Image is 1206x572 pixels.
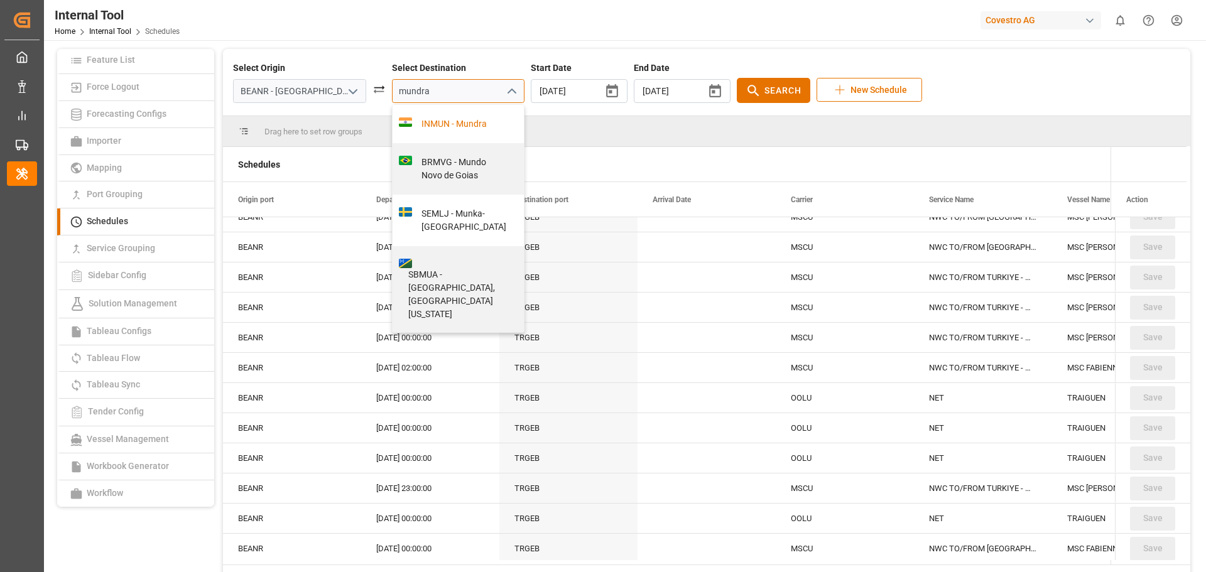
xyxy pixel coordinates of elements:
[981,11,1101,30] div: Covestro AG
[223,534,361,563] div: BEANR
[914,232,1052,262] div: NWC TO/FROM [GEOGRAPHIC_DATA]
[361,443,499,473] div: [DATE] 00:00:00
[914,473,1052,503] div: NWC TO/FROM TURKIYE - MARMARA SERVICE
[914,323,1052,352] div: NWC TO/FROM TURKIYE - MARMARA SERVICE
[499,413,638,443] div: TRGEB
[1052,413,1190,443] div: TRAIGUEN
[55,27,75,36] a: Home
[1115,383,1190,413] div: Press SPACE to select this row.
[83,326,155,336] span: Tableau Configs
[1126,195,1148,204] span: Action
[634,62,731,75] h4: End Date
[223,413,361,443] div: BEANR
[914,202,1052,232] div: NWC TO/FROM [GEOGRAPHIC_DATA]
[399,268,518,321] div: SBMUA - [GEOGRAPHIC_DATA], [GEOGRAPHIC_DATA][US_STATE]
[776,413,914,443] div: OOLU
[83,82,143,92] span: Force Logout
[57,101,214,128] a: Forecasting Configs
[817,78,922,102] button: New Schedule
[57,128,214,155] a: Importer
[399,156,412,165] img: country
[57,426,214,453] a: Vessel Management
[1052,232,1190,262] div: MSC [PERSON_NAME]
[776,232,914,262] div: MSCU
[499,323,638,352] div: TRGEB
[57,399,214,426] a: Tender Config
[223,504,361,533] div: BEANR
[929,195,974,204] span: Service Name
[1052,353,1190,382] div: MSC FABIENNE
[57,262,214,290] a: Sidebar Config
[914,413,1052,443] div: NET
[223,232,361,262] div: BEANR
[1052,323,1190,352] div: MSC [PERSON_NAME]
[223,443,361,473] div: BEANR
[499,443,638,473] div: TRGEB
[361,232,499,262] div: [DATE] 00:00:00
[499,504,638,533] div: TRGEB
[499,353,638,382] div: TRGEB
[1052,504,1190,533] div: TRAIGUEN
[1052,473,1190,503] div: MSC [PERSON_NAME]
[85,298,181,308] span: Solution Management
[57,155,214,182] a: Mapping
[223,293,361,322] div: BEANR
[83,379,144,389] span: Tableau Sync
[1052,202,1190,232] div: MSC [PERSON_NAME]
[83,353,144,363] span: Tableau Flow
[499,293,638,322] div: TRGEB
[238,159,280,170] span: Schedules
[233,79,366,103] input: City / Port of departure
[776,323,914,352] div: MSCU
[501,82,520,101] button: close menu
[55,6,180,24] div: Internal Tool
[83,488,127,498] span: Workflow
[57,208,214,235] a: Schedules
[776,202,914,232] div: MSCU
[376,195,426,204] span: Departure Date
[499,473,638,503] div: TRGEB
[1052,443,1190,473] div: TRAIGUEN
[776,473,914,503] div: MSCU
[1115,353,1190,383] div: Press SPACE to select this row.
[1106,6,1134,35] button: show 0 new notifications
[399,117,412,127] img: country
[89,27,131,36] a: Internal Tool
[914,353,1052,382] div: NWC TO/FROM TURKIYE - MARMARA SERVICE
[361,413,499,443] div: [DATE] 00:00:00
[776,534,914,563] div: MSCU
[223,262,361,292] div: BEANR
[499,383,638,413] div: TRGEB
[223,473,361,503] div: BEANR
[1052,262,1190,292] div: MSC [PERSON_NAME]
[1067,195,1110,204] span: Vessel Name
[361,262,499,292] div: [DATE] 00:00:00
[514,195,568,204] span: Destination port
[531,62,627,75] h4: Start Date
[914,383,1052,413] div: NET
[361,353,499,382] div: [DATE] 02:00:00
[392,79,525,103] input: City / Port of arrival
[1052,534,1190,563] div: MSC FABIENNE
[914,443,1052,473] div: NET
[84,406,148,416] span: Tender Config
[83,109,170,119] span: Forecasting Configs
[361,473,499,503] div: [DATE] 23:00:00
[399,259,412,268] img: country
[83,136,125,146] span: Importer
[981,8,1106,32] button: Covestro AG
[361,293,499,322] div: [DATE] 00:00:00
[57,318,214,345] a: Tableau Configs
[83,434,173,444] span: Vessel Management
[499,262,638,292] div: TRGEB
[764,84,801,97] span: Search
[264,127,362,136] span: Drag here to set row groups
[499,232,638,262] div: TRGEB
[223,353,361,382] div: BEANR
[1115,534,1190,564] div: Press SPACE to select this row.
[57,453,214,480] a: Workbook Generator
[776,504,914,533] div: OOLU
[342,82,361,101] button: open menu
[1115,323,1190,353] div: Press SPACE to select this row.
[57,235,214,262] a: Service Grouping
